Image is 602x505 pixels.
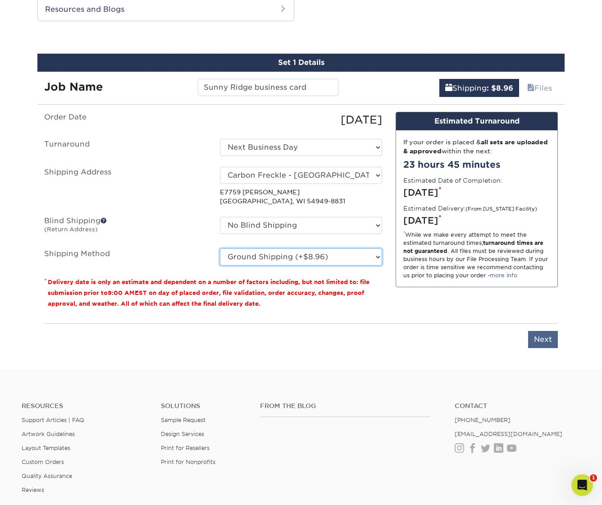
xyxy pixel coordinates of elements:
small: (From [US_STATE] Facility) [465,206,537,212]
a: Sample Request [161,417,205,423]
iframe: Google Customer Reviews [2,477,77,502]
span: 9:00 AM [108,289,135,296]
div: [DATE] [213,112,389,128]
div: While we make every attempt to meet the estimated turnaround times; . All files must be reviewed ... [403,231,550,280]
a: Print for Resellers [161,445,210,451]
a: Shipping: $8.96 [439,79,519,97]
label: Estimated Date of Completion: [403,176,502,185]
iframe: Intercom live chat [571,474,593,496]
div: Estimated Turnaround [396,112,557,130]
h4: Resources [22,402,147,410]
div: If your order is placed & within the next: [403,138,550,156]
strong: turnaround times are not guaranteed [403,239,543,254]
a: Custom Orders [22,459,64,465]
span: shipping [445,84,452,92]
label: Estimated Delivery: [403,204,537,213]
h4: From the Blog [260,402,430,410]
label: Blind Shipping [37,217,213,238]
label: Shipping Method [37,248,213,266]
small: Delivery date is only an estimate and dependent on a number of factors including, but not limited... [48,279,369,307]
a: Design Services [161,431,204,437]
a: Support Articles | FAQ [22,417,84,423]
a: Contact [455,402,580,410]
div: [DATE] [403,214,550,227]
a: Artwork Guidelines [22,431,75,437]
label: Shipping Address [37,167,213,206]
a: Files [521,79,558,97]
a: [PHONE_NUMBER] [455,417,511,423]
a: [EMAIL_ADDRESS][DOMAIN_NAME] [455,431,562,437]
a: more info [490,272,517,279]
label: Turnaround [37,139,213,156]
input: Next [528,331,558,348]
span: 1 [590,474,597,482]
a: Layout Templates [22,445,70,451]
span: files [527,84,534,92]
strong: Job Name [44,80,103,93]
h4: Solutions [161,402,246,410]
label: Order Date [37,112,213,128]
div: [DATE] [403,186,550,199]
a: Quality Assurance [22,473,72,479]
b: : $8.96 [487,84,513,92]
input: Enter a job name [198,79,338,96]
div: 23 hours 45 minutes [403,158,550,171]
a: Print for Nonprofits [161,459,215,465]
div: Set 1 Details [37,54,565,72]
small: (Return Address) [44,226,98,233]
p: E7759 [PERSON_NAME] [GEOGRAPHIC_DATA], WI 54949-8831 [220,188,382,206]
